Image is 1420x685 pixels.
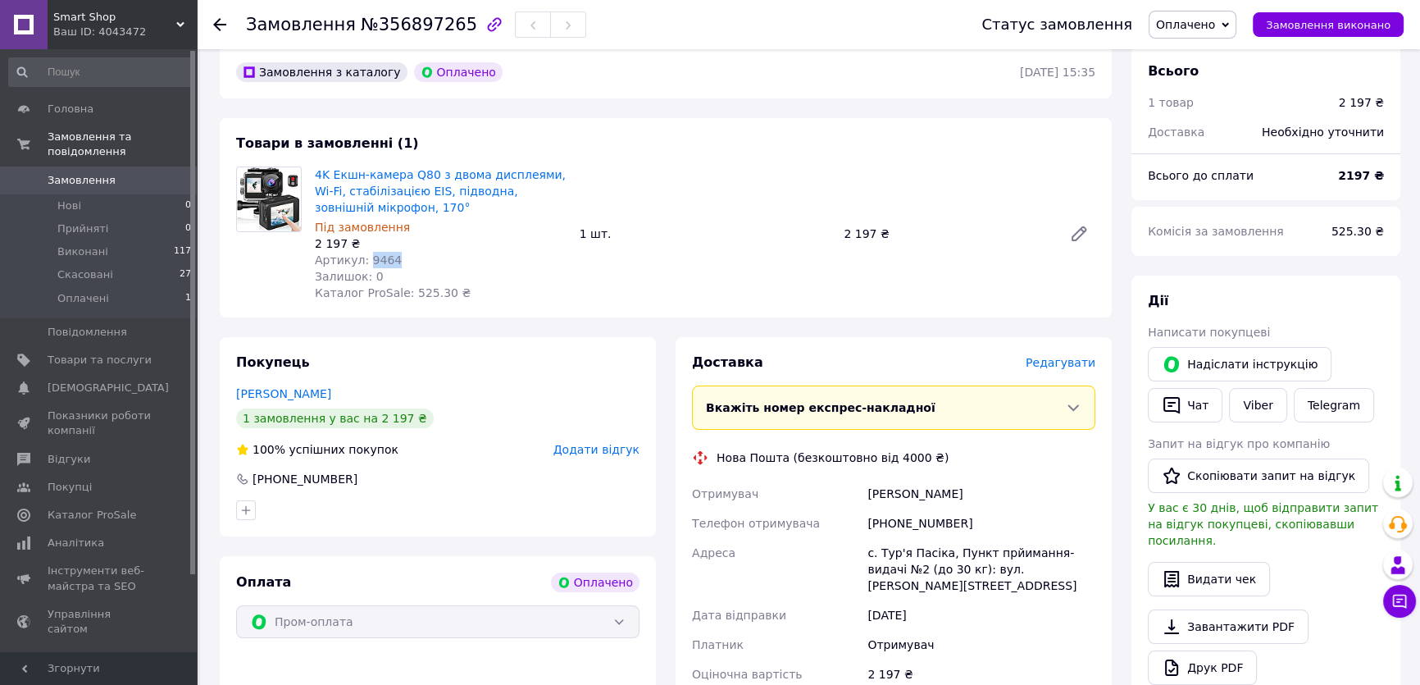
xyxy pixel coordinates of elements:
[692,487,758,500] span: Отримувач
[692,609,786,622] span: Дата відправки
[236,441,398,458] div: успішних покупок
[1148,96,1194,109] span: 1 товар
[57,291,109,306] span: Оплачені
[48,102,93,116] span: Головна
[1148,459,1369,493] button: Скопіювати запит на відгук
[1148,501,1378,547] span: У вас є 30 днів, щоб відправити запит на відгук покупцеві, скопіювавши посилання.
[185,221,191,236] span: 0
[692,546,735,559] span: Адреса
[1148,562,1270,596] button: Видати чек
[185,291,191,306] span: 1
[692,668,802,681] span: Оціночна вартість
[236,574,291,590] span: Оплата
[48,381,169,395] span: [DEMOGRAPHIC_DATA]
[315,270,384,283] span: Залишок: 0
[48,452,90,467] span: Відгуки
[864,479,1099,509] div: [PERSON_NAME]
[692,517,820,530] span: Телефон отримувача
[8,57,193,87] input: Пошук
[48,130,197,159] span: Замовлення та повідомлення
[180,267,191,282] span: 27
[864,601,1099,630] div: [DATE]
[213,16,226,33] div: Повернутися назад
[57,244,108,259] span: Виконані
[864,538,1099,601] div: с. Тур'я Пасіка, Пункт прйимання-видачі №2 (до 30 кг): вул. [PERSON_NAME][STREET_ADDRESS]
[185,199,191,213] span: 0
[837,222,1056,245] div: 2 197 ₴
[361,15,477,34] span: №356897265
[553,443,639,456] span: Додати відгук
[1148,63,1199,79] span: Всього
[1253,12,1404,37] button: Замовлення виконано
[1156,18,1215,31] span: Оплачено
[48,325,127,340] span: Повідомлення
[1339,94,1384,111] div: 2 197 ₴
[712,450,953,466] div: Нова Пошта (безкоштовно від 4000 ₴)
[174,244,191,259] span: 117
[251,471,359,487] div: [PHONE_NUMBER]
[1148,347,1331,381] button: Надіслати інструкцію
[236,62,407,82] div: Замовлення з каталогу
[236,135,419,151] span: Товари в замовленні (1)
[48,564,152,593] span: Інструменти веб-майстра та SEO
[1266,19,1390,31] span: Замовлення виконано
[236,354,310,370] span: Покупець
[1148,651,1257,685] a: Друк PDF
[1148,225,1284,238] span: Комісія за замовлення
[48,173,116,188] span: Замовлення
[236,387,331,400] a: [PERSON_NAME]
[315,286,471,299] span: Каталог ProSale: 525.30 ₴
[48,480,92,495] span: Покупці
[573,222,838,245] div: 1 шт.
[253,443,285,456] span: 100%
[1148,169,1254,182] span: Всього до сплати
[315,168,566,214] a: 4K Екшн-камера Q80 з двома дисплеями, Wi-Fi, стабілізацією EIS, підводна, зовнішній мікрофон, 170°
[864,509,1099,538] div: [PHONE_NUMBER]
[1229,388,1286,422] a: Viber
[315,235,567,252] div: 2 197 ₴
[48,508,136,523] span: Каталог ProSale
[864,630,1099,660] div: Отримувач
[1383,585,1416,618] button: Чат з покупцем
[1338,169,1384,182] b: 2197 ₴
[237,167,301,231] img: 4K Екшн-камера Q80 з двома дисплеями, Wi-Fi, стабілізацією EIS, підводна, зовнішній мікрофон, 170°
[1148,326,1270,339] span: Написати покупцеві
[1252,114,1394,150] div: Необхідно уточнити
[48,536,104,550] span: Аналітика
[692,354,763,370] span: Доставка
[1063,217,1095,250] a: Редагувати
[57,221,108,236] span: Прийняті
[1331,225,1384,238] span: 525.30 ₴
[692,638,744,651] span: Платник
[48,607,152,637] span: Управління сайтом
[315,253,402,267] span: Артикул: 9464
[236,409,434,428] div: 1 замовлення у вас на 2 197 ₴
[706,401,935,414] span: Вкажіть номер експрес-накладної
[57,199,81,213] span: Нові
[1148,388,1222,422] button: Чат
[53,10,176,25] span: Smart Shop
[48,650,152,679] span: Гаманець компанії
[981,16,1132,33] div: Статус замовлення
[57,267,113,282] span: Скасовані
[1294,388,1374,422] a: Telegram
[1148,126,1204,139] span: Доставка
[1026,356,1095,369] span: Редагувати
[1148,610,1308,644] a: Завантажити PDF
[48,409,152,438] span: Показники роботи компанії
[414,62,503,82] div: Оплачено
[1020,66,1095,79] time: [DATE] 15:35
[1148,437,1330,450] span: Запит на відгук про компанію
[315,221,410,234] span: Під замовлення
[1148,293,1168,308] span: Дії
[48,353,152,368] span: Товари та послуги
[53,25,197,39] div: Ваш ID: 4043472
[551,573,639,592] div: Оплачено
[246,15,356,34] span: Замовлення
